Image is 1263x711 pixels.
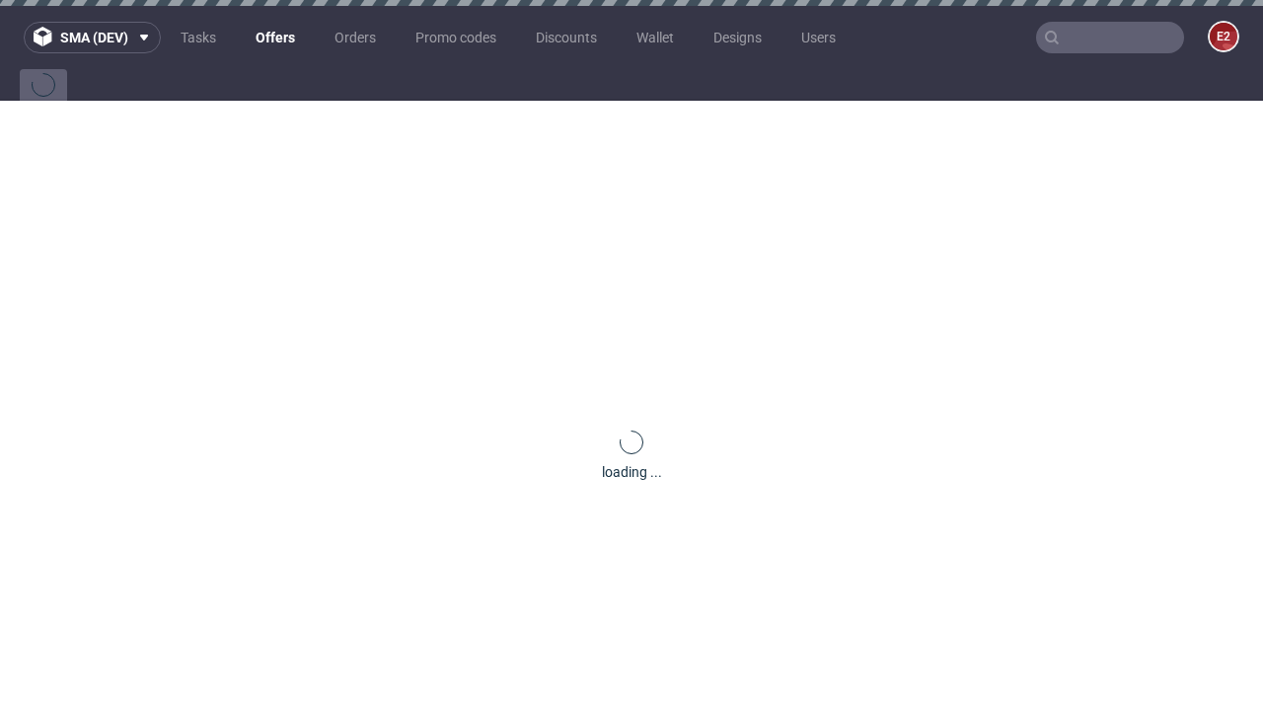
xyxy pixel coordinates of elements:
[169,22,228,53] a: Tasks
[24,22,161,53] button: sma (dev)
[60,31,128,44] span: sma (dev)
[702,22,774,53] a: Designs
[789,22,848,53] a: Users
[602,462,662,482] div: loading ...
[404,22,508,53] a: Promo codes
[244,22,307,53] a: Offers
[1210,23,1237,50] figcaption: e2
[625,22,686,53] a: Wallet
[524,22,609,53] a: Discounts
[323,22,388,53] a: Orders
